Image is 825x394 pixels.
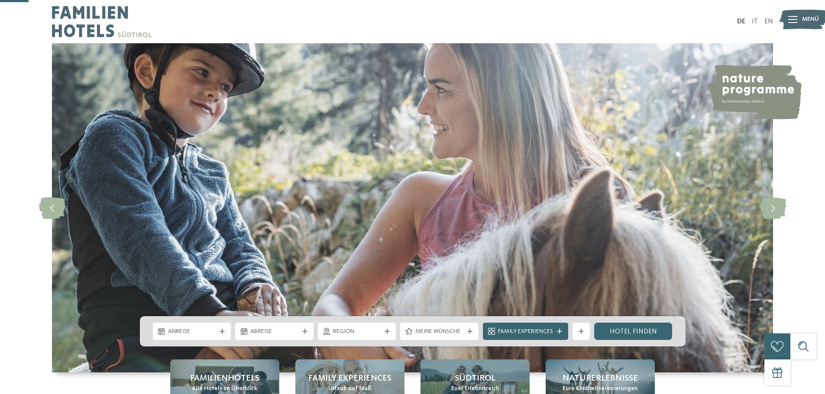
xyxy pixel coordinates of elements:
span: Family Experiences [308,372,391,384]
span: Familienhotels [190,372,259,384]
span: Family Experiences [498,327,553,336]
span: Abreise [250,327,298,336]
img: nature programme by Familienhotels Südtirol [706,65,802,119]
img: Familienhotels Südtirol: The happy family places [52,43,773,372]
span: Eure Kindheitserinnerungen [563,384,638,393]
span: Urlaub auf Maß [328,384,371,393]
span: Alle Hotels im Überblick [192,384,257,393]
a: EN [764,18,773,25]
a: IT [752,18,758,25]
a: Hotel finden [594,323,673,340]
a: DE [737,18,745,25]
span: Naturerlebnisse [563,372,638,384]
span: Euer Erlebnisreich [451,384,499,393]
span: Menü [802,15,819,24]
span: Meine Wünsche [415,327,463,336]
span: Anreise [168,327,216,336]
span: Region [333,327,381,336]
span: Südtirol [455,372,495,384]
